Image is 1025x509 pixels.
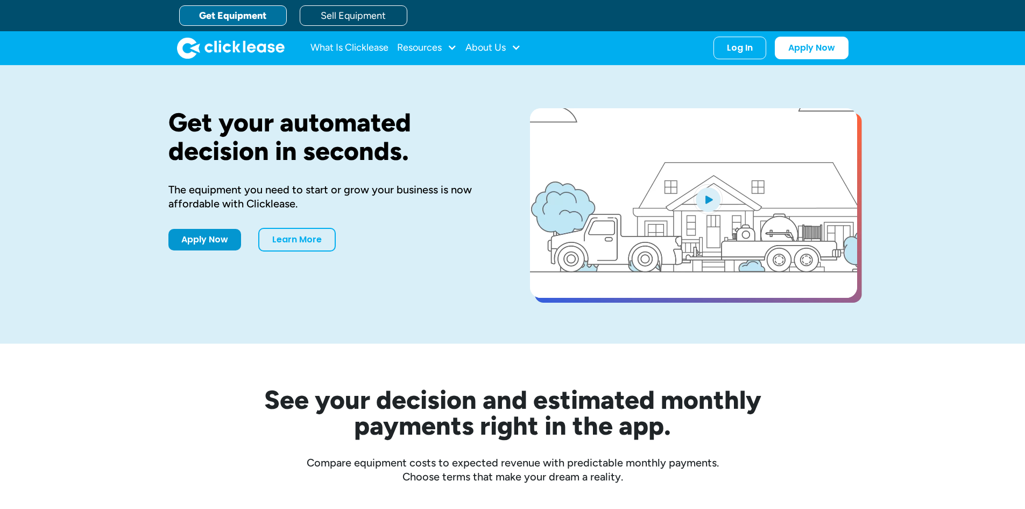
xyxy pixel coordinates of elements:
[727,43,753,53] div: Log In
[177,37,285,59] a: home
[775,37,849,59] a: Apply Now
[168,456,857,484] div: Compare equipment costs to expected revenue with predictable monthly payments. Choose terms that ...
[258,228,336,252] a: Learn More
[168,183,496,211] div: The equipment you need to start or grow your business is now affordable with Clicklease.
[465,37,521,59] div: About Us
[179,5,287,26] a: Get Equipment
[530,108,857,298] a: open lightbox
[300,5,407,26] a: Sell Equipment
[694,184,723,214] img: Blue play button logo on a light blue circular background
[168,108,496,165] h1: Get your automated decision in seconds.
[177,37,285,59] img: Clicklease logo
[397,37,457,59] div: Resources
[168,229,241,250] a: Apply Now
[310,37,388,59] a: What Is Clicklease
[211,387,814,438] h2: See your decision and estimated monthly payments right in the app.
